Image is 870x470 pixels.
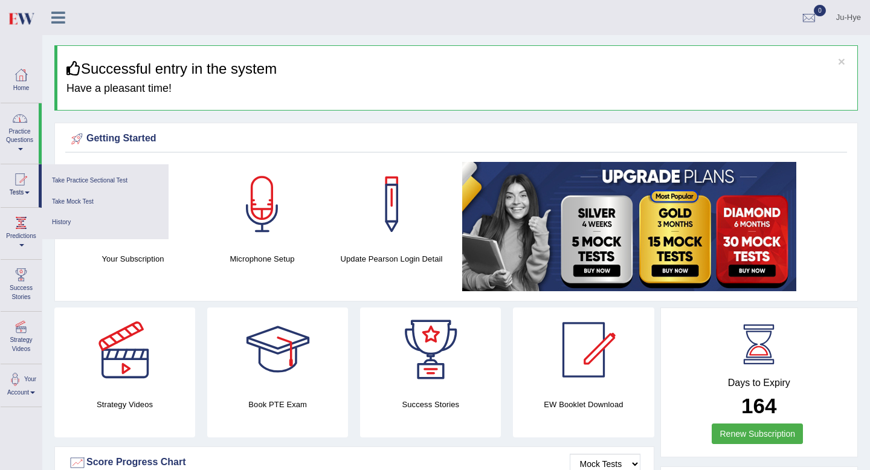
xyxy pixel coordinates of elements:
[741,394,776,417] b: 164
[48,170,163,192] a: Take Practice Sectional Test
[1,208,42,256] a: Predictions
[333,253,450,265] h4: Update Pearson Login Detail
[66,83,848,95] h4: Have a pleasant time!
[48,212,163,233] a: History
[74,253,192,265] h4: Your Subscription
[513,398,654,411] h4: EW Booklet Download
[207,398,348,411] h4: Book PTE Exam
[54,398,195,411] h4: Strategy Videos
[66,61,848,77] h3: Successful entry in the system
[712,423,803,444] a: Renew Subscription
[68,130,844,148] div: Getting Started
[1,164,39,204] a: Tests
[1,60,42,99] a: Home
[814,5,826,16] span: 0
[1,364,42,404] a: Your Account
[1,312,42,359] a: Strategy Videos
[360,398,501,411] h4: Success Stories
[204,253,321,265] h4: Microphone Setup
[1,260,42,307] a: Success Stories
[462,162,796,291] img: small5.jpg
[1,103,39,160] a: Practice Questions
[48,192,163,213] a: Take Mock Test
[674,378,845,388] h4: Days to Expiry
[838,55,845,68] button: ×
